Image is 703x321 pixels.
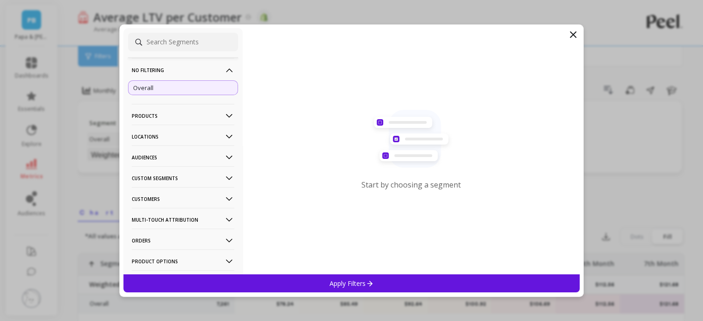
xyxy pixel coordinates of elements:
p: Overall [133,84,153,92]
p: Locations [132,125,234,148]
p: Product Options [132,249,234,273]
p: Audiences [132,145,234,169]
p: Multi-Touch Attribution [132,208,234,231]
p: Start by choosing a segment [361,180,461,190]
p: Products [132,104,234,127]
p: Subscriptions [132,270,234,294]
p: Custom Segments [132,166,234,190]
input: Search Segments [128,33,238,51]
p: Apply Filters [330,279,373,288]
p: Orders [132,229,234,252]
p: Customers [132,187,234,211]
p: No filtering [132,58,234,82]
